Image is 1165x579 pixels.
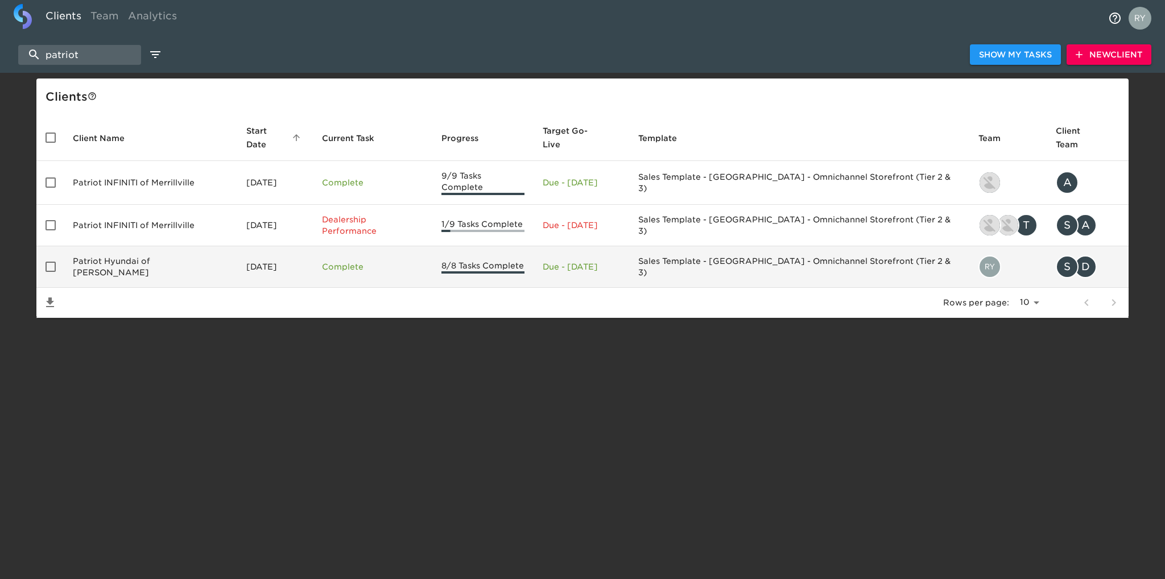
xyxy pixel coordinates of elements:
[629,205,969,246] td: Sales Template - [GEOGRAPHIC_DATA] - Omnichannel Storefront (Tier 2 & 3)
[980,215,1000,235] img: seth.kossin@roadster.com
[1074,214,1097,237] div: A
[73,131,139,145] span: Client Name
[36,289,64,316] button: Save List
[1129,7,1151,30] img: Profile
[978,214,1038,237] div: seth.kossin@roadster.com, ryan.lattimore@roadster.com, teddy.turner@roadster.com
[41,4,86,32] a: Clients
[978,255,1038,278] div: ryan.dale@roadster.com
[18,45,141,65] input: search
[978,171,1038,194] div: ryan.lattimore@roadster.com
[1056,255,1079,278] div: S
[1067,44,1151,65] button: NewClient
[970,44,1061,65] button: Show My Tasks
[1076,48,1142,62] span: New Client
[88,92,97,101] svg: This is a list of all of your clients and clients shared with you
[432,205,534,246] td: 1/9 Tasks Complete
[629,161,969,205] td: Sales Template - [GEOGRAPHIC_DATA] - Omnichannel Storefront (Tier 2 & 3)
[237,246,313,288] td: [DATE]
[432,246,534,288] td: 8/8 Tasks Complete
[1056,171,1079,194] div: A
[86,4,123,32] a: Team
[980,257,1000,277] img: ryan.dale@roadster.com
[64,161,237,205] td: Patriot INFINITI of Merrillville
[638,131,692,145] span: Template
[1101,5,1129,32] button: notifications
[322,214,423,237] p: Dealership Performance
[1014,294,1043,311] select: rows per page
[14,4,32,29] img: logo
[1015,214,1038,237] div: T
[64,246,237,288] td: Patriot Hyundai of [PERSON_NAME]
[978,131,1015,145] span: Team
[543,177,620,188] p: Due - [DATE]
[543,124,605,151] span: Calculated based on the start date and the duration of all Tasks contained in this Hub.
[1056,255,1119,278] div: sroberts@patriotmotors.com, dtomsa@patriotmotors.com
[998,215,1018,235] img: ryan.lattimore@roadster.com
[1056,124,1119,151] span: Client Team
[979,48,1052,62] span: Show My Tasks
[322,177,423,188] p: Complete
[46,88,1124,106] div: Client s
[543,124,620,151] span: Target Go-Live
[237,205,313,246] td: [DATE]
[543,261,620,272] p: Due - [DATE]
[246,124,304,151] span: Start Date
[943,297,1009,308] p: Rows per page:
[237,161,313,205] td: [DATE]
[441,131,493,145] span: Progress
[123,4,181,32] a: Analytics
[543,220,620,231] p: Due - [DATE]
[322,261,423,272] p: Complete
[322,131,389,145] span: Current Task
[1056,214,1119,237] div: shawnkohli@gmail.com, adoreski@infinitimerrillville.com
[432,161,534,205] td: 9/9 Tasks Complete
[1056,214,1079,237] div: S
[64,205,237,246] td: Patriot INFINITI of Merrillville
[1056,171,1119,194] div: adoreski@infinitimerrillville.com
[322,131,374,145] span: This is the next Task in this Hub that should be completed
[146,45,165,64] button: edit
[980,172,1000,193] img: ryan.lattimore@roadster.com
[629,246,969,288] td: Sales Template - [GEOGRAPHIC_DATA] - Omnichannel Storefront (Tier 2 & 3)
[36,115,1129,318] table: enhanced table
[1074,255,1097,278] div: D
